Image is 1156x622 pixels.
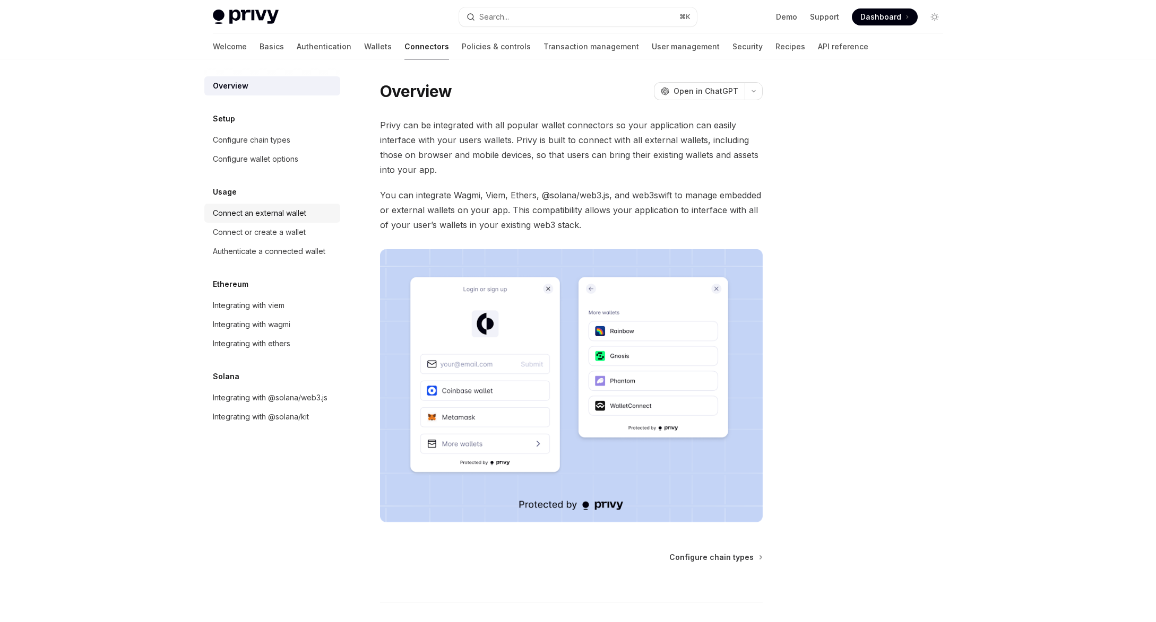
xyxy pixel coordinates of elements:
[654,82,745,100] button: Open in ChatGPT
[213,410,309,423] div: Integrating with @solana/kit
[213,80,248,92] div: Overview
[213,318,290,331] div: Integrating with wagmi
[260,34,284,59] a: Basics
[204,150,340,169] a: Configure wallet options
[462,34,531,59] a: Policies & controls
[544,34,639,59] a: Transaction management
[732,34,763,59] a: Security
[810,12,839,22] a: Support
[213,299,284,312] div: Integrating with viem
[297,34,351,59] a: Authentication
[380,188,763,232] span: You can integrate Wagmi, Viem, Ethers, @solana/web3.js, and web3swift to manage embedded or exter...
[204,223,340,242] a: Connect or create a wallet
[204,334,340,353] a: Integrating with ethers
[204,130,340,150] a: Configure chain types
[674,86,738,97] span: Open in ChatGPT
[652,34,720,59] a: User management
[204,76,340,95] a: Overview
[204,242,340,261] a: Authenticate a connected wallet
[669,552,754,563] span: Configure chain types
[775,34,805,59] a: Recipes
[213,10,279,24] img: light logo
[204,204,340,223] a: Connect an external wallet
[213,207,306,220] div: Connect an external wallet
[404,34,449,59] a: Connectors
[459,7,697,27] button: Open search
[213,153,298,165] div: Configure wallet options
[213,34,247,59] a: Welcome
[213,226,306,239] div: Connect or create a wallet
[926,8,943,25] button: Toggle dark mode
[213,391,327,404] div: Integrating with @solana/web3.js
[380,82,452,101] h1: Overview
[213,245,325,258] div: Authenticate a connected wallet
[213,278,248,291] h5: Ethereum
[479,11,509,23] div: Search...
[669,552,762,563] a: Configure chain types
[776,12,797,22] a: Demo
[818,34,868,59] a: API reference
[364,34,392,59] a: Wallets
[204,315,340,334] a: Integrating with wagmi
[860,12,901,22] span: Dashboard
[213,134,290,146] div: Configure chain types
[204,296,340,315] a: Integrating with viem
[852,8,918,25] a: Dashboard
[213,337,290,350] div: Integrating with ethers
[204,388,340,407] a: Integrating with @solana/web3.js
[204,407,340,426] a: Integrating with @solana/kit
[213,186,237,198] h5: Usage
[213,370,239,383] h5: Solana
[679,13,691,21] span: ⌘ K
[213,112,235,125] h5: Setup
[380,249,763,522] img: Connectors3
[380,118,763,177] span: Privy can be integrated with all popular wallet connectors so your application can easily interfa...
